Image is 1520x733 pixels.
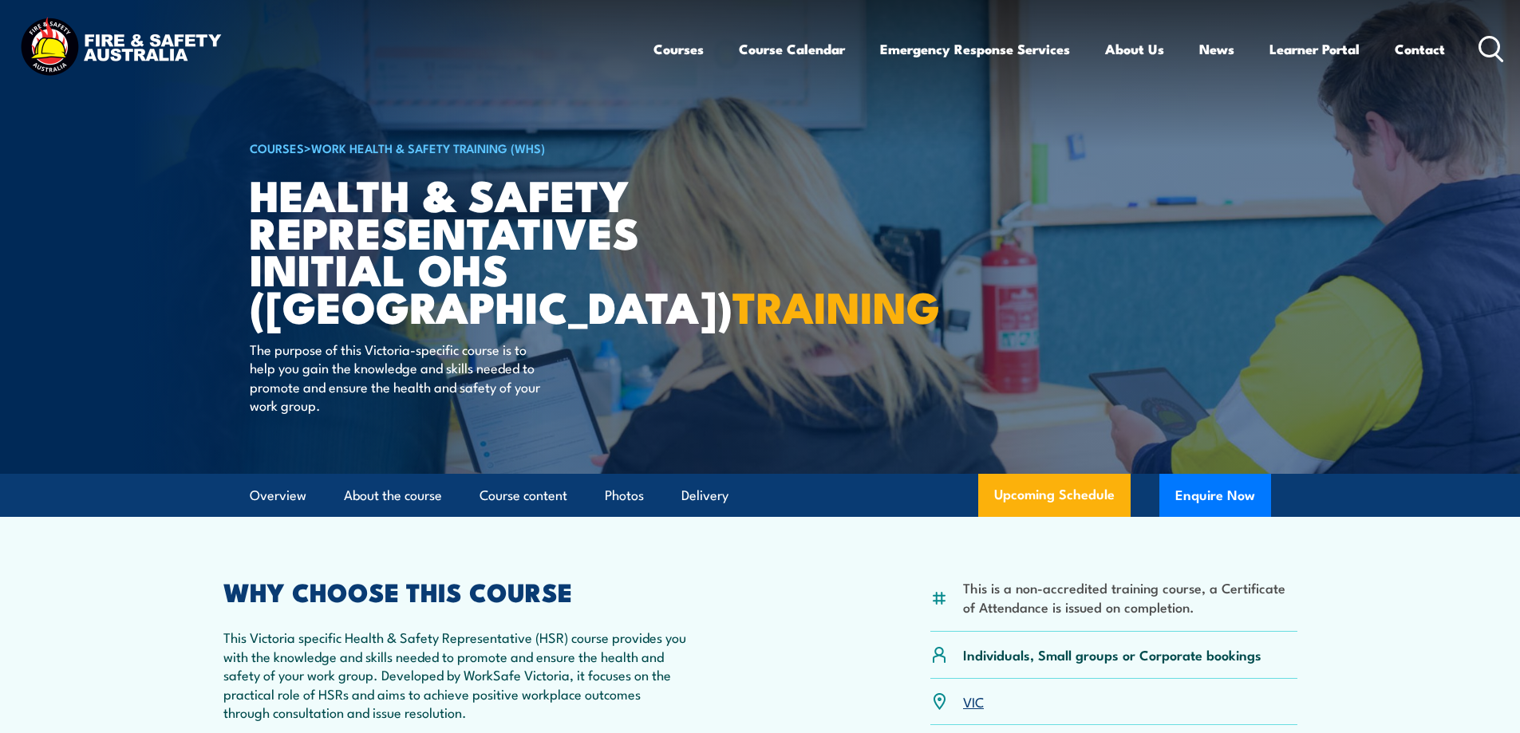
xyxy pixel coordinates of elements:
p: Individuals, Small groups or Corporate bookings [963,645,1261,664]
a: Course Calendar [739,28,845,70]
a: Course content [480,475,567,517]
h6: > [250,138,644,157]
a: COURSES [250,139,304,156]
a: News [1199,28,1234,70]
h2: WHY CHOOSE THIS COURSE [223,580,689,602]
h1: Health & Safety Representatives Initial OHS ([GEOGRAPHIC_DATA]) [250,175,644,325]
a: Contact [1395,28,1445,70]
a: Overview [250,475,306,517]
a: VIC [963,692,984,711]
a: Emergency Response Services [880,28,1070,70]
a: Delivery [681,475,728,517]
a: About Us [1105,28,1164,70]
p: This Victoria specific Health & Safety Representative (HSR) course provides you with the knowledg... [223,628,689,721]
a: Upcoming Schedule [978,474,1131,517]
a: Photos [605,475,644,517]
strong: TRAINING [732,272,940,338]
a: Courses [653,28,704,70]
button: Enquire Now [1159,474,1271,517]
a: Work Health & Safety Training (WHS) [311,139,545,156]
li: This is a non-accredited training course, a Certificate of Attendance is issued on completion. [963,578,1297,616]
a: About the course [344,475,442,517]
p: The purpose of this Victoria-specific course is to help you gain the knowledge and skills needed ... [250,340,541,415]
a: Learner Portal [1269,28,1360,70]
